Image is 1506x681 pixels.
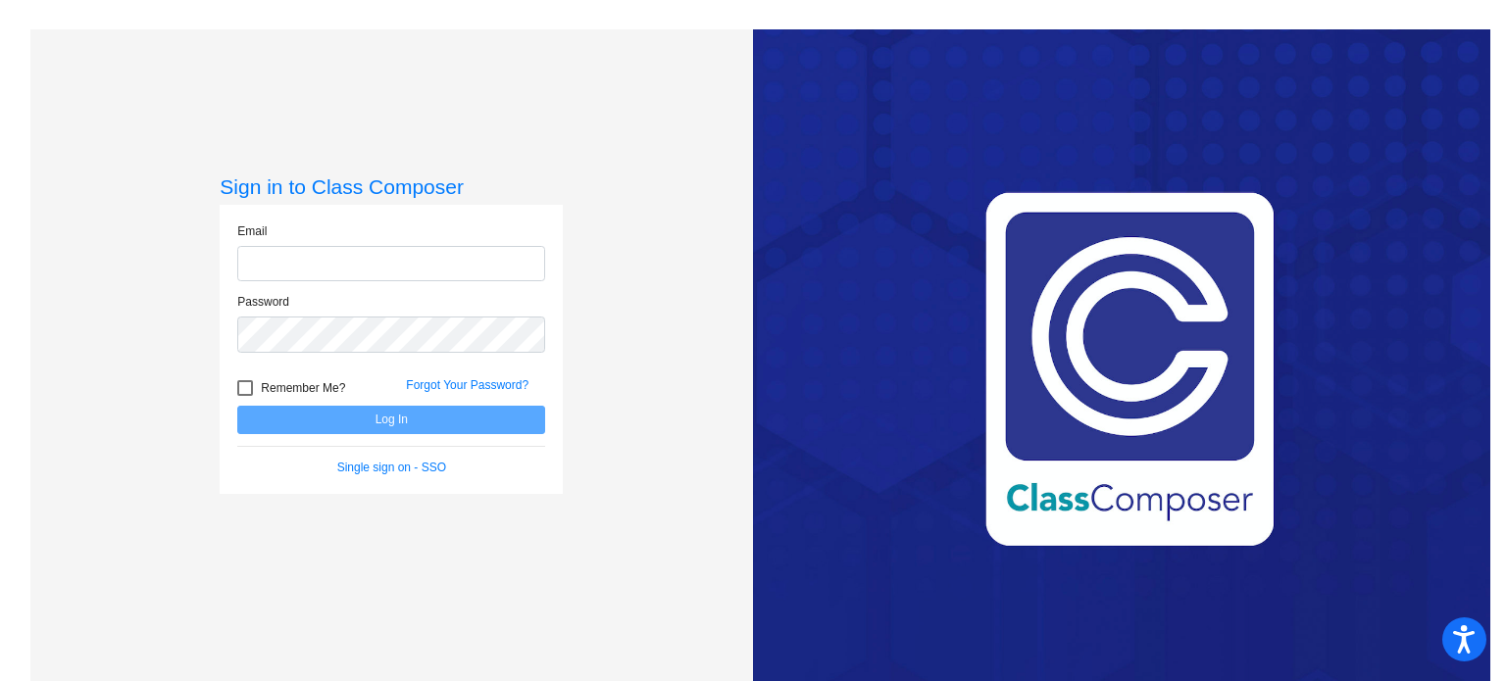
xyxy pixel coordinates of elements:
[337,461,446,474] a: Single sign on - SSO
[261,376,345,400] span: Remember Me?
[406,378,528,392] a: Forgot Your Password?
[237,293,289,311] label: Password
[237,406,545,434] button: Log In
[237,222,267,240] label: Email
[220,174,563,199] h3: Sign in to Class Composer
